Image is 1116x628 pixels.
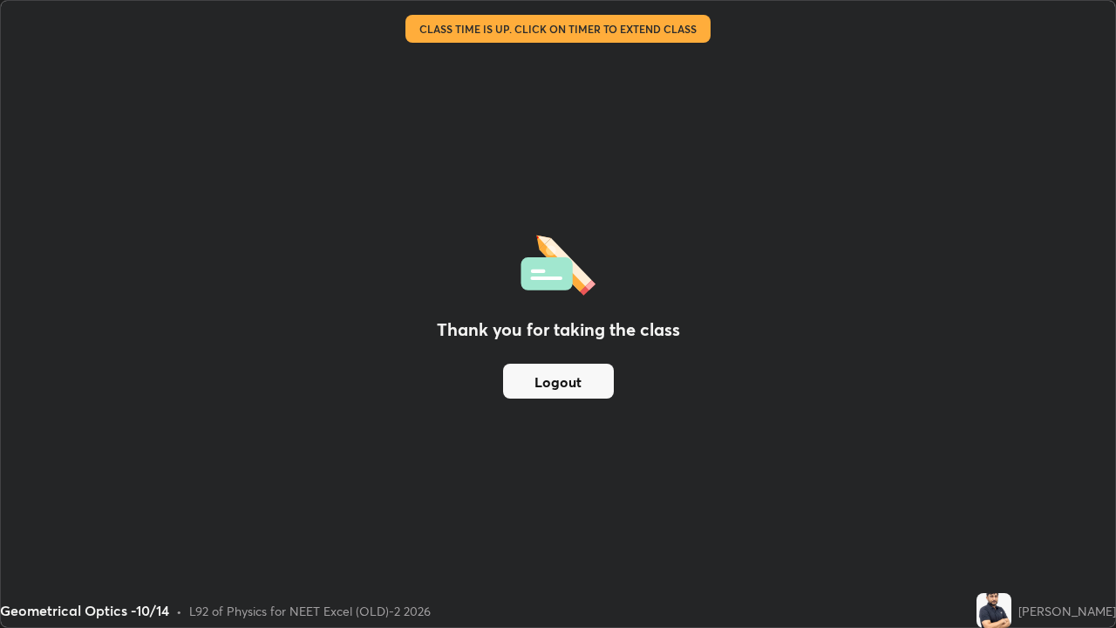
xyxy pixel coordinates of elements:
img: de6c275da805432c8bc00b045e3c7ab9.jpg [976,593,1011,628]
h2: Thank you for taking the class [437,317,680,343]
div: • [176,602,182,620]
div: L92 of Physics for NEET Excel (OLD)-2 2026 [189,602,431,620]
button: Logout [503,364,614,399]
img: offlineFeedback.1438e8b3.svg [521,229,595,296]
div: [PERSON_NAME] [1018,602,1116,620]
